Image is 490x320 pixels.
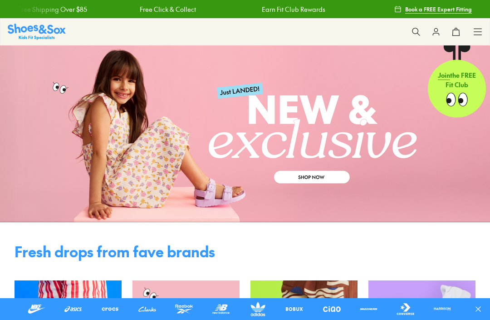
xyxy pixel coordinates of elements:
[438,70,450,80] span: Join
[428,45,486,118] a: Jointhe FREE Fit Club
[405,5,472,13] span: Book a FREE Expert Fitting
[260,5,324,14] a: Earn Fit Club Rewards
[8,24,66,40] img: SNS_Logo_Responsive.svg
[17,5,86,14] a: Free Shipping Over $85
[428,63,486,97] p: the FREE Fit Club
[394,1,472,17] a: Book a FREE Expert Fitting
[139,5,195,14] a: Free Click & Collect
[8,24,66,40] a: Shoes & Sox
